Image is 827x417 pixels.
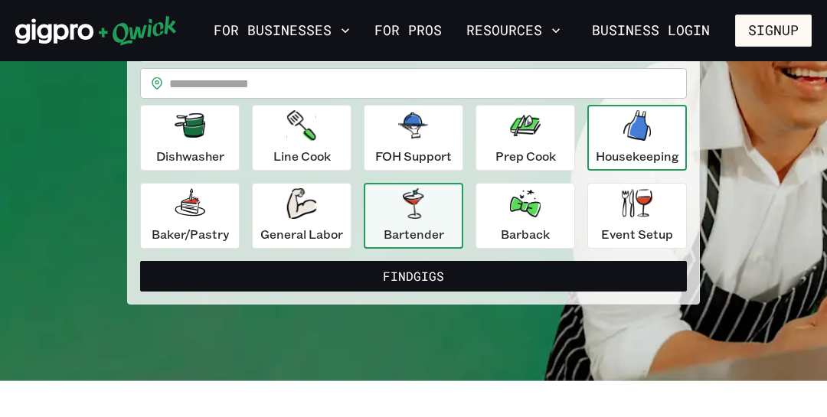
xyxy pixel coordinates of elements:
[596,147,679,165] p: Housekeeping
[364,183,463,249] button: Bartender
[208,18,356,44] button: For Businesses
[364,105,463,171] button: FOH Support
[252,183,351,249] button: General Labor
[368,18,448,44] a: For Pros
[501,225,550,243] p: Barback
[601,225,673,243] p: Event Setup
[140,261,687,292] button: FindGigs
[476,183,575,249] button: Barback
[495,147,556,165] p: Prep Cook
[260,225,343,243] p: General Labor
[476,105,575,171] button: Prep Cook
[587,105,687,171] button: Housekeeping
[384,225,444,243] p: Bartender
[460,18,567,44] button: Resources
[152,225,229,243] p: Baker/Pastry
[579,15,723,47] a: Business Login
[375,147,452,165] p: FOH Support
[140,105,240,171] button: Dishwasher
[252,105,351,171] button: Line Cook
[140,183,240,249] button: Baker/Pastry
[587,183,687,249] button: Event Setup
[735,15,812,47] button: Signup
[273,147,331,165] p: Line Cook
[156,147,224,165] p: Dishwasher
